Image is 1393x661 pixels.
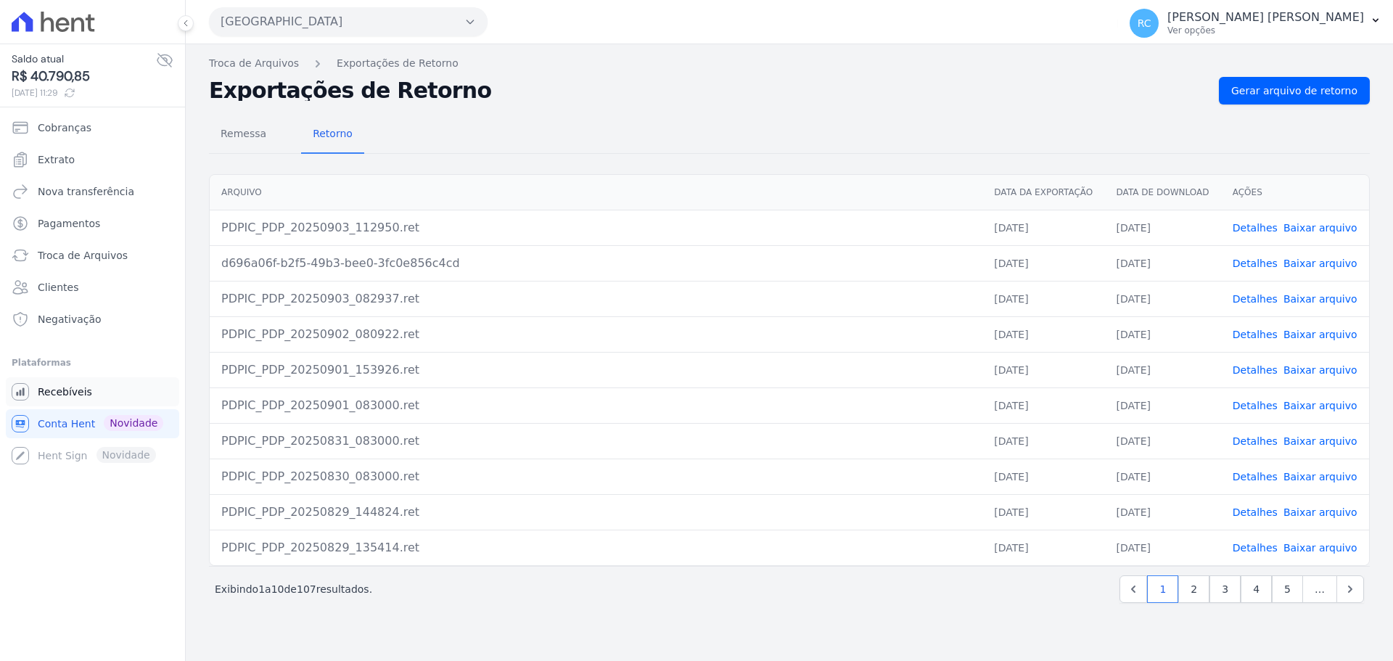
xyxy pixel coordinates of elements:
span: … [1302,575,1337,603]
a: 1 [1147,575,1178,603]
span: Negativação [38,312,102,327]
span: 10 [271,583,284,595]
button: RC [PERSON_NAME] [PERSON_NAME] Ver opções [1118,3,1393,44]
td: [DATE] [1105,494,1221,530]
th: Ações [1221,175,1369,210]
td: [DATE] [1105,352,1221,387]
td: [DATE] [982,281,1104,316]
td: [DATE] [982,316,1104,352]
a: Detalhes [1233,542,1278,554]
a: Cobranças [6,113,179,142]
a: Detalhes [1233,293,1278,305]
a: Baixar arquivo [1283,435,1357,447]
a: Baixar arquivo [1283,542,1357,554]
h2: Exportações de Retorno [209,81,1207,101]
a: Pagamentos [6,209,179,238]
a: Baixar arquivo [1283,329,1357,340]
div: PDPIC_PDP_20250901_153926.ret [221,361,971,379]
a: Detalhes [1233,400,1278,411]
td: [DATE] [982,423,1104,459]
td: [DATE] [982,387,1104,423]
a: Clientes [6,273,179,302]
div: Plataformas [12,354,173,371]
span: Pagamentos [38,216,100,231]
a: Baixar arquivo [1283,364,1357,376]
span: [DATE] 11:29 [12,86,156,99]
nav: Breadcrumb [209,56,1370,71]
td: [DATE] [1105,316,1221,352]
a: Gerar arquivo de retorno [1219,77,1370,104]
a: Exportações de Retorno [337,56,459,71]
div: PDPIC_PDP_20250830_083000.ret [221,468,971,485]
span: Extrato [38,152,75,167]
td: [DATE] [1105,459,1221,494]
a: Troca de Arquivos [209,56,299,71]
a: Detalhes [1233,329,1278,340]
a: Baixar arquivo [1283,400,1357,411]
a: 4 [1241,575,1272,603]
a: Baixar arquivo [1283,506,1357,518]
th: Arquivo [210,175,982,210]
a: Conta Hent Novidade [6,409,179,438]
td: [DATE] [1105,245,1221,281]
div: PDPIC_PDP_20250902_080922.ret [221,326,971,343]
td: [DATE] [982,459,1104,494]
td: [DATE] [982,210,1104,245]
td: [DATE] [1105,387,1221,423]
a: Recebíveis [6,377,179,406]
a: Detalhes [1233,471,1278,483]
span: Troca de Arquivos [38,248,128,263]
a: Troca de Arquivos [6,241,179,270]
span: 1 [258,583,265,595]
a: Detalhes [1233,364,1278,376]
span: 107 [297,583,316,595]
a: Detalhes [1233,258,1278,269]
span: Novidade [104,415,163,431]
a: Baixar arquivo [1283,471,1357,483]
td: [DATE] [982,494,1104,530]
div: PDPIC_PDP_20250903_082937.ret [221,290,971,308]
a: 2 [1178,575,1209,603]
span: Recebíveis [38,385,92,399]
a: Next [1336,575,1364,603]
a: Baixar arquivo [1283,258,1357,269]
p: Ver opções [1167,25,1364,36]
span: R$ 40.790,85 [12,67,156,86]
td: [DATE] [1105,423,1221,459]
td: [DATE] [982,530,1104,565]
span: Gerar arquivo de retorno [1231,83,1357,98]
p: [PERSON_NAME] [PERSON_NAME] [1167,10,1364,25]
div: d696a06f-b2f5-49b3-bee0-3fc0e856c4cd [221,255,971,272]
td: [DATE] [1105,210,1221,245]
a: 3 [1209,575,1241,603]
div: PDPIC_PDP_20250829_144824.ret [221,504,971,521]
span: RC [1138,18,1151,28]
div: PDPIC_PDP_20250831_083000.ret [221,432,971,450]
nav: Sidebar [12,113,173,470]
div: PDPIC_PDP_20250903_112950.ret [221,219,971,237]
span: Retorno [304,119,361,148]
span: Cobranças [38,120,91,135]
a: Detalhes [1233,222,1278,234]
td: [DATE] [982,245,1104,281]
td: [DATE] [1105,281,1221,316]
div: PDPIC_PDP_20250901_083000.ret [221,397,971,414]
a: Retorno [301,116,364,154]
span: Nova transferência [38,184,134,199]
span: Clientes [38,280,78,295]
td: [DATE] [1105,530,1221,565]
span: Remessa [212,119,275,148]
a: Detalhes [1233,435,1278,447]
a: Detalhes [1233,506,1278,518]
a: Baixar arquivo [1283,293,1357,305]
a: 5 [1272,575,1303,603]
span: Saldo atual [12,52,156,67]
span: Conta Hent [38,416,95,431]
th: Data de Download [1105,175,1221,210]
a: Extrato [6,145,179,174]
a: Negativação [6,305,179,334]
a: Previous [1119,575,1147,603]
a: Baixar arquivo [1283,222,1357,234]
button: [GEOGRAPHIC_DATA] [209,7,488,36]
p: Exibindo a de resultados. [215,582,372,596]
